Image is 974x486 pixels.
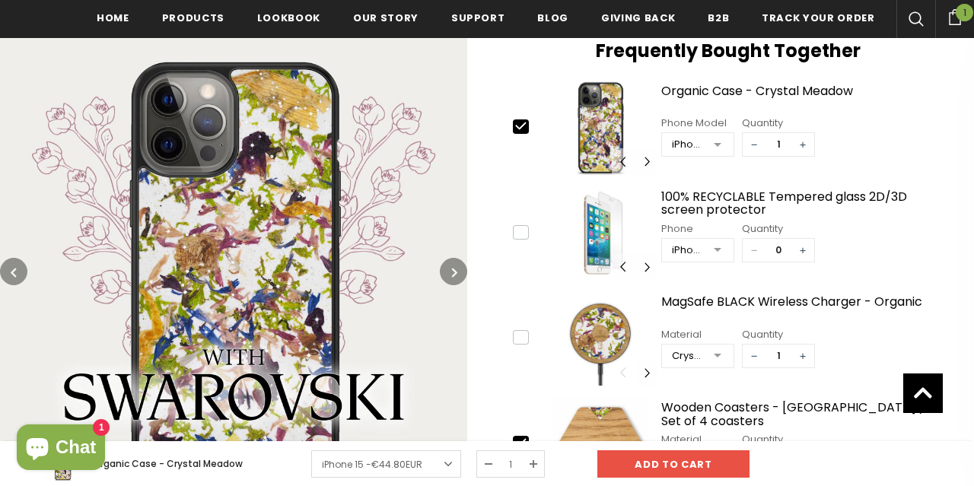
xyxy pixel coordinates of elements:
div: Crystal Meadow + Tanganica Wood [672,348,703,364]
img: iPhone 12 Pro Black Phone Case Crystal Meadow [543,81,657,175]
img: MagSafe BLACK Wireless Charger - Organic image 0 [543,291,657,386]
div: Material [661,327,734,342]
div: Quantity [742,116,815,131]
span: + [791,345,814,367]
span: Home [97,11,129,25]
a: iPhone 15 -€44.80EUR [311,450,461,478]
span: 1 [956,4,973,21]
img: Screen Protector iPhone SE 2 [543,186,657,281]
a: Wooden Coasters - [GEOGRAPHIC_DATA] / Set of 4 coasters [661,401,944,427]
span: + [791,239,814,262]
h2: Frequently Bought Together [513,40,944,62]
div: Material [661,432,734,447]
span: Track your order [762,11,874,25]
span: B2B [708,11,729,25]
span: support [451,11,505,25]
span: − [743,345,766,367]
div: Quantity [742,327,815,342]
a: 1 [935,7,974,25]
div: Phone [661,221,734,237]
span: €44.80EUR [371,458,422,471]
span: + [791,133,814,156]
a: MagSafe BLACK Wireless Charger - Organic [661,295,944,322]
div: Quantity [742,432,815,447]
span: Products [162,11,224,25]
div: iPhone 12 Pro Max [672,137,703,152]
span: Our Story [353,11,419,25]
a: 100% RECYCLABLE Tempered glass 2D/3D screen protector [661,190,944,217]
span: Giving back [601,11,675,25]
span: Organic Case - Crystal Meadow [93,457,243,470]
span: − [743,133,766,156]
a: Organic Case - Crystal Meadow [661,84,944,111]
input: Add to cart [597,450,750,478]
inbox-online-store-chat: Shopify online store chat [12,424,110,474]
div: Quantity [742,221,815,237]
span: Blog [537,11,568,25]
span: Lookbook [257,11,320,25]
div: iPhone 6/6S/7/8/SE2/SE3 [672,243,703,258]
div: Phone Model [661,116,734,131]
